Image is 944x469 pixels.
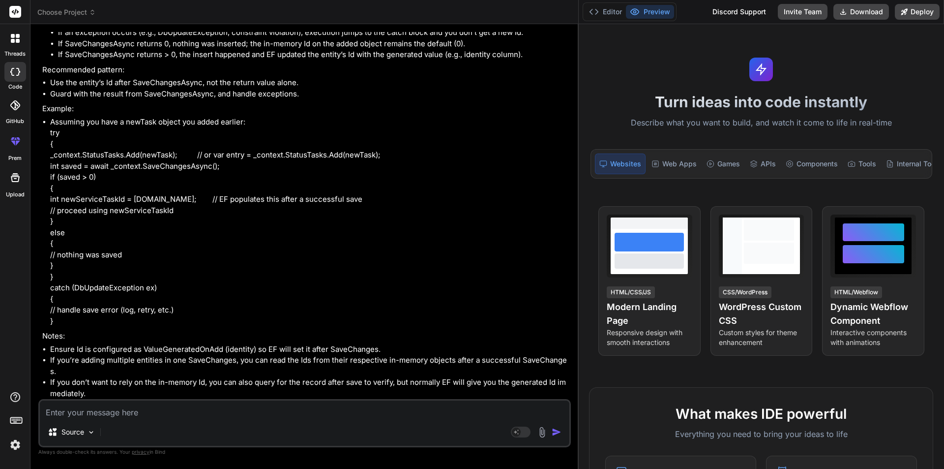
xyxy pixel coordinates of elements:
[58,49,569,61] li: If SaveChangesAsync returns > 0, the insert happened and EF updated the entity’s Id with the gene...
[719,328,804,347] p: Custom styles for theme enhancement
[132,449,149,455] span: privacy
[830,328,916,347] p: Interactive components with animations
[6,117,24,125] label: GitHub
[605,428,917,440] p: Everything you need to bring your ideas to life
[719,286,771,298] div: CSS/WordPress
[703,154,744,174] div: Games
[782,154,842,174] div: Components
[830,300,916,328] h4: Dynamic Webflow Component
[648,154,701,174] div: Web Apps
[607,286,655,298] div: HTML/CSS/JS
[42,64,569,76] p: Recommended pattern:
[42,103,569,115] p: Example:
[37,7,96,17] span: Choose Project
[707,4,772,20] div: Discord Support
[607,300,692,328] h4: Modern Landing Page
[7,437,24,453] img: settings
[746,154,780,174] div: APIs
[38,447,571,457] p: Always double-check its answers. Your in Bind
[50,344,569,355] li: Ensure Id is configured as ValueGeneratedOnAdd (identity) so EF will set it after SaveChanges.
[552,427,561,437] img: icon
[595,154,646,174] div: Websites
[536,427,548,438] img: attachment
[58,27,569,38] li: If an exception occurs (e.g., DbUpdateException, constraint violation), execution jumps to the ca...
[719,300,804,328] h4: WordPress Custom CSS
[50,172,569,327] p: if (saved > 0) { int newServiceTaskId = [DOMAIN_NAME]; // EF populates this after a successful sa...
[8,83,22,91] label: code
[605,404,917,424] h2: What makes IDE powerful
[8,154,22,162] label: prem
[585,117,938,129] p: Describe what you want to build, and watch it come to life in real-time
[607,328,692,347] p: Responsive design with smooth interactions
[87,428,95,437] img: Pick Models
[50,89,569,100] li: Guard with the result from SaveChangesAsync, and handle exceptions.
[4,50,26,58] label: threads
[6,190,25,199] label: Upload
[830,286,882,298] div: HTML/Webflow
[585,93,938,111] h1: Turn ideas into code instantly
[50,16,569,61] li: You call await _context.SaveChangesAsync().
[778,4,827,20] button: Invite Team
[844,154,880,174] div: Tools
[585,5,626,19] button: Editor
[833,4,889,20] button: Download
[895,4,940,20] button: Deploy
[42,331,569,342] p: Notes:
[50,377,569,399] li: If you don’t want to rely on the in-memory Id, you can also query for the record after save to ve...
[58,38,569,50] li: If SaveChangesAsync returns 0, nothing was inserted; the in-memory Id on the added object remains...
[50,117,569,172] p: Assuming you have a newTask object you added earlier: try { _context.StatusTasks.Add(newTask); //...
[50,77,569,89] li: Use the entity’s Id after SaveChangesAsync, not the return value alone.
[61,427,84,437] p: Source
[50,355,569,377] li: If you’re adding multiple entities in one SaveChanges, you can read the Ids from their respective...
[626,5,674,19] button: Preview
